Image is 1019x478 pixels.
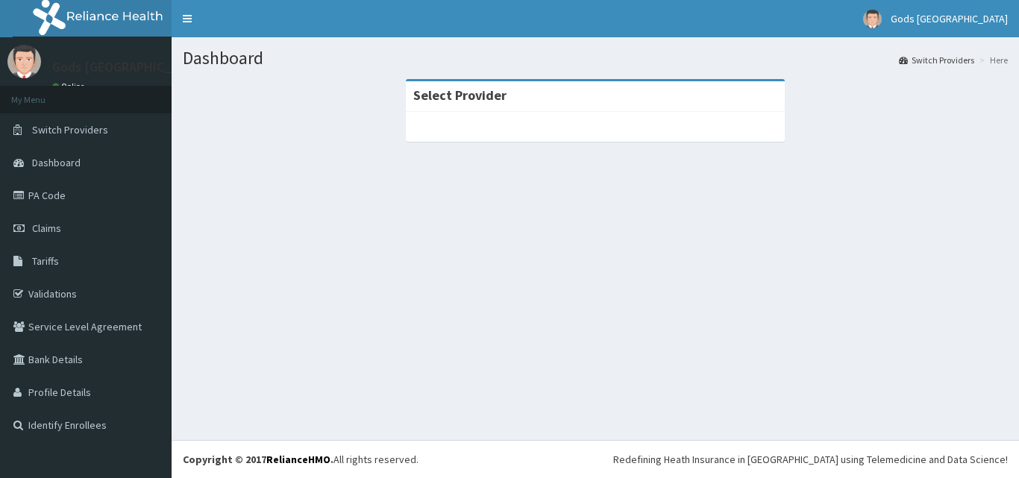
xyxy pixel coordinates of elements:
span: Dashboard [32,156,81,169]
span: Gods [GEOGRAPHIC_DATA] [891,12,1008,25]
a: Switch Providers [899,54,974,66]
div: Redefining Heath Insurance in [GEOGRAPHIC_DATA] using Telemedicine and Data Science! [613,452,1008,467]
strong: Copyright © 2017 . [183,453,333,466]
a: RelianceHMO [266,453,330,466]
a: Online [52,81,88,92]
h1: Dashboard [183,48,1008,68]
p: Gods [GEOGRAPHIC_DATA] [52,60,207,74]
span: Claims [32,221,61,235]
footer: All rights reserved. [172,440,1019,478]
img: User Image [863,10,882,28]
span: Switch Providers [32,123,108,136]
li: Here [976,54,1008,66]
img: User Image [7,45,41,78]
span: Tariffs [32,254,59,268]
strong: Select Provider [413,87,507,104]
